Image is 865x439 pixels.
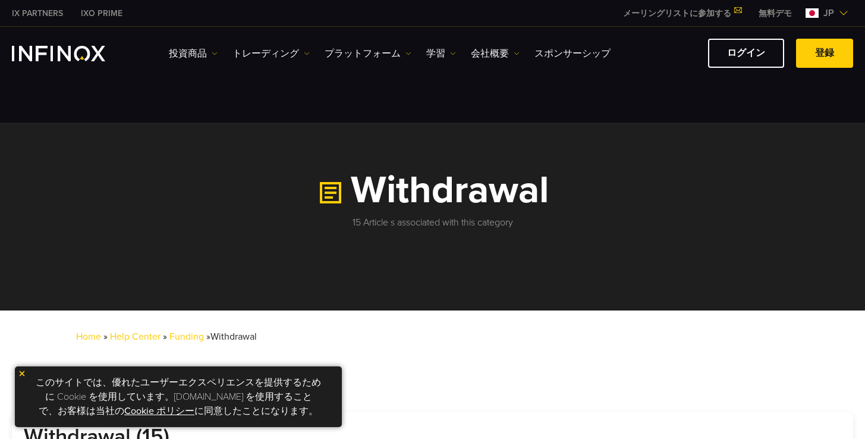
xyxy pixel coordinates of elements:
[210,331,257,343] span: Withdrawal
[21,372,336,421] p: このサイトでは、優れたユーザーエクスペリエンスを提供するために Cookie を使用しています。[DOMAIN_NAME] を使用することで、お客様は当社の に同意したことになります。
[750,7,801,20] a: INFINOX MENU
[103,331,108,343] span: »
[325,46,411,61] a: プラットフォーム
[124,405,194,417] a: Cookie ポリシー
[163,331,257,343] span: »
[232,46,310,61] a: トレーディング
[18,369,26,378] img: yellow close icon
[3,7,72,20] a: INFINOX
[72,7,131,20] a: INFINOX
[471,46,520,61] a: 会社概要
[819,6,839,20] span: jp
[24,170,841,211] h1: Withdrawal
[76,331,101,343] a: Home
[110,331,161,343] a: Help Center
[24,215,841,230] p: 15 Article s associated with this category
[12,46,133,61] a: INFINOX Logo
[169,331,204,343] a: Funding
[206,331,257,343] span: »
[796,39,853,68] a: 登録
[426,46,456,61] a: 学習
[614,8,750,18] a: メーリングリストに参加する
[534,46,611,61] a: スポンサーシップ
[708,39,784,68] a: ログイン
[169,46,218,61] a: 投資商品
